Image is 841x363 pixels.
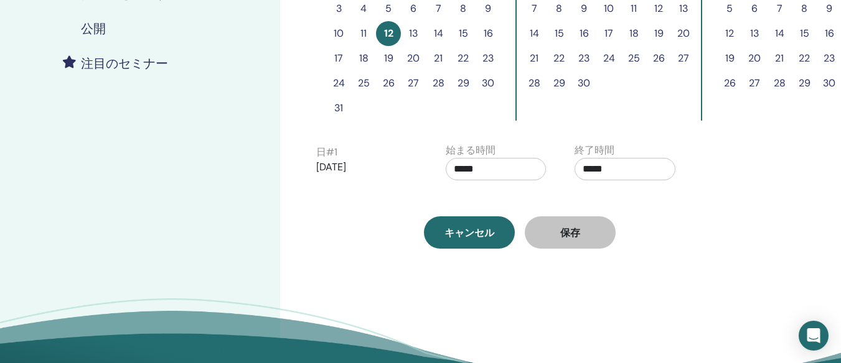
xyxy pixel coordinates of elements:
[742,46,767,71] button: 20
[426,21,451,46] button: 14
[742,71,767,96] button: 27
[547,71,571,96] button: 29
[376,71,401,96] button: 26
[316,160,417,175] p: [DATE]
[671,46,696,71] button: 27
[571,46,596,71] button: 23
[376,21,401,46] button: 12
[571,71,596,96] button: 30
[326,46,351,71] button: 17
[326,21,351,46] button: 10
[767,71,792,96] button: 28
[451,71,476,96] button: 29
[326,96,351,121] button: 31
[717,21,742,46] button: 12
[671,21,696,46] button: 20
[596,21,621,46] button: 17
[326,71,351,96] button: 24
[401,46,426,71] button: 20
[316,145,337,160] label: 日 # 1
[792,21,817,46] button: 15
[742,21,767,46] button: 13
[646,21,671,46] button: 19
[451,46,476,71] button: 22
[525,216,616,249] button: 保存
[476,21,500,46] button: 16
[522,46,547,71] button: 21
[767,46,792,71] button: 21
[596,46,621,71] button: 24
[451,21,476,46] button: 15
[476,71,500,96] button: 30
[476,46,500,71] button: 23
[717,71,742,96] button: 26
[767,21,792,46] button: 14
[522,71,547,96] button: 28
[792,71,817,96] button: 29
[426,46,451,71] button: 21
[547,46,571,71] button: 22
[621,46,646,71] button: 25
[717,46,742,71] button: 19
[376,46,401,71] button: 19
[351,46,376,71] button: 18
[444,226,494,239] span: キャンセル
[522,21,547,46] button: 14
[424,216,515,249] a: キャンセル
[81,56,168,71] h4: 注目のセミナー
[799,321,829,351] div: Open Intercom Messenger
[351,71,376,96] button: 25
[621,21,646,46] button: 18
[401,71,426,96] button: 27
[446,143,496,158] label: 始まる時間
[792,46,817,71] button: 22
[351,21,376,46] button: 11
[426,71,451,96] button: 28
[81,21,106,36] h4: 公開
[547,21,571,46] button: 15
[646,46,671,71] button: 26
[575,143,614,158] label: 終了時間
[571,21,596,46] button: 16
[401,21,426,46] button: 13
[560,226,580,239] span: 保存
